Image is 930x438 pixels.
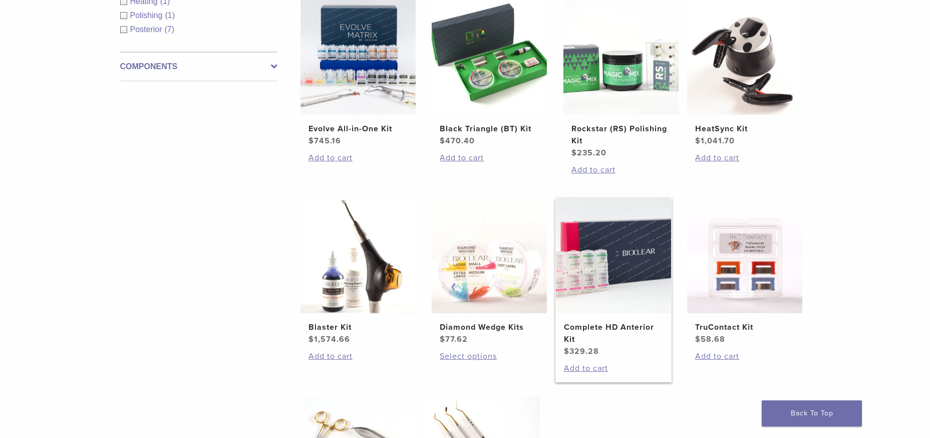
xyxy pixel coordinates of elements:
img: Diamond Wedge Kits [432,198,547,313]
h2: TruContact Kit [695,321,794,333]
a: Add to cart: “Blaster Kit” [308,350,408,362]
a: Complete HD Anterior KitComplete HD Anterior Kit $329.28 [555,198,672,357]
a: Add to cart: “Black Triangle (BT) Kit” [440,152,539,164]
label: Components [120,61,277,73]
img: Complete HD Anterior Kit [556,198,671,313]
span: Polishing [130,11,165,20]
img: Blaster Kit [300,198,416,313]
span: (1) [165,11,175,20]
span: $ [440,136,445,146]
a: Blaster KitBlaster Kit $1,574.66 [300,198,417,345]
a: Back To Top [762,400,862,426]
bdi: 58.68 [695,334,725,344]
a: TruContact KitTruContact Kit $58.68 [687,198,803,345]
a: Add to cart: “HeatSync Kit” [695,152,794,164]
span: $ [564,346,569,356]
bdi: 329.28 [564,346,599,356]
h2: HeatSync Kit [695,123,794,135]
span: $ [308,136,314,146]
span: $ [571,148,577,158]
bdi: 745.16 [308,136,341,146]
img: TruContact Kit [687,198,802,313]
a: Diamond Wedge KitsDiamond Wedge Kits $77.62 [431,198,548,345]
bdi: 470.40 [440,136,475,146]
span: $ [308,334,314,344]
span: $ [695,334,701,344]
bdi: 1,041.70 [695,136,735,146]
h2: Complete HD Anterior Kit [564,321,663,345]
span: (7) [165,25,175,34]
a: Add to cart: “Evolve All-in-One Kit” [308,152,408,164]
a: Add to cart: “Complete HD Anterior Kit” [564,362,663,374]
h2: Diamond Wedge Kits [440,321,539,333]
span: Posterior [130,25,165,34]
a: Add to cart: “Rockstar (RS) Polishing Kit” [571,164,671,176]
a: Add to cart: “TruContact Kit” [695,350,794,362]
bdi: 1,574.66 [308,334,350,344]
a: Select options for “Diamond Wedge Kits” [440,350,539,362]
span: $ [440,334,445,344]
h2: Rockstar (RS) Polishing Kit [571,123,671,147]
span: $ [695,136,701,146]
h2: Evolve All-in-One Kit [308,123,408,135]
bdi: 235.20 [571,148,606,158]
h2: Black Triangle (BT) Kit [440,123,539,135]
bdi: 77.62 [440,334,468,344]
h2: Blaster Kit [308,321,408,333]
